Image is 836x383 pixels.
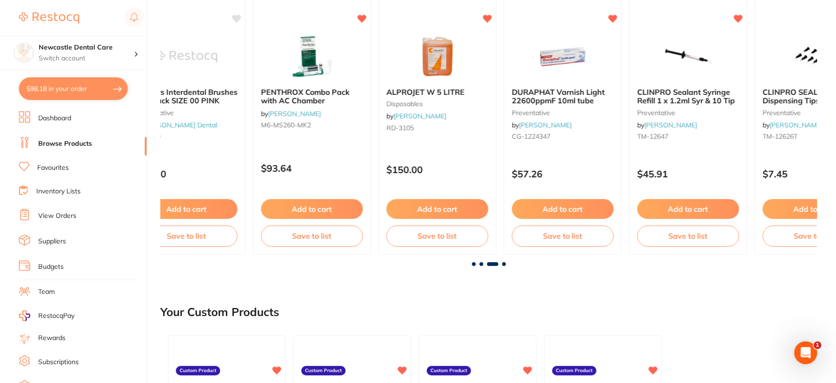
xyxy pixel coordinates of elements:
[387,100,488,108] small: disposables
[136,225,238,246] button: Save to list
[387,164,488,175] p: $150.00
[38,287,55,297] a: Team
[36,187,81,196] a: Inventory Lists
[512,133,614,140] small: CG-1224347
[795,341,817,364] iframe: Intercom live chat
[763,121,823,129] span: by
[637,88,739,105] b: CLINPRO Sealant Syringe Refill 1 x 1.2ml Syr & 10 Tip
[176,366,220,375] label: Custom Product
[637,133,739,140] small: TM-12647
[512,109,614,117] small: preventative
[512,199,614,219] button: Add to cart
[19,77,128,100] button: $98.18 in your order
[387,88,488,96] b: ALPROJET W 5 LITRE
[136,109,238,117] small: preventative
[645,121,697,129] a: [PERSON_NAME]
[814,341,821,349] span: 1
[281,33,343,80] img: PENTHROX Combo Pack with AC Chamber
[160,306,279,319] h2: Your Custom Products
[770,121,823,129] a: [PERSON_NAME]
[38,358,79,367] a: Subscriptions
[38,211,76,221] a: View Orders
[261,199,363,219] button: Add to cart
[19,12,79,24] img: Restocq Logo
[552,366,596,375] label: Custom Product
[136,88,238,105] b: Piksters Interdental Brushes - 10 pack SIZE 00 PINK
[512,168,614,179] p: $57.26
[38,333,66,343] a: Rewards
[136,199,238,219] button: Add to cart
[38,311,74,321] span: RestocqPay
[38,114,71,123] a: Dashboard
[19,310,30,321] img: RestocqPay
[637,168,739,179] p: $45.91
[261,163,363,174] p: $93.64
[268,109,321,118] a: [PERSON_NAME]
[387,112,447,120] span: by
[407,33,468,80] img: ALPROJET W 5 LITRE
[37,163,69,173] a: Favourites
[512,88,614,105] b: DURAPHAT Varnish Light 22600ppmF 10ml tube
[387,124,488,132] small: RD-3105
[637,225,739,246] button: Save to list
[519,121,572,129] a: [PERSON_NAME]
[637,199,739,219] button: Add to cart
[512,121,572,129] span: by
[38,139,92,149] a: Browse Products
[136,168,238,179] p: $37.70
[658,33,719,80] img: CLINPRO Sealant Syringe Refill 1 x 1.2ml Syr & 10 Tip
[261,225,363,246] button: Save to list
[387,199,488,219] button: Add to cart
[136,133,238,140] small: .PK0010
[301,366,346,375] label: Custom Product
[637,121,697,129] span: by
[261,121,363,129] small: M6-MS260-MK2
[19,7,79,29] a: Restocq Logo
[261,109,321,118] span: by
[637,109,739,117] small: preventative
[39,43,134,52] h4: Newcastle Dental Care
[39,54,134,63] p: Switch account
[261,88,363,105] b: PENTHROX Combo Pack with AC Chamber
[512,225,614,246] button: Save to list
[156,33,217,80] img: Piksters Interdental Brushes - 10 pack SIZE 00 PINK
[15,43,33,62] img: Newcastle Dental Care
[427,366,471,375] label: Custom Product
[387,225,488,246] button: Save to list
[136,121,217,129] span: by
[143,121,217,129] a: [PERSON_NAME] Dental
[19,310,74,321] a: RestocqPay
[394,112,447,120] a: [PERSON_NAME]
[38,237,66,246] a: Suppliers
[38,262,64,272] a: Budgets
[532,33,594,80] img: DURAPHAT Varnish Light 22600ppmF 10ml tube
